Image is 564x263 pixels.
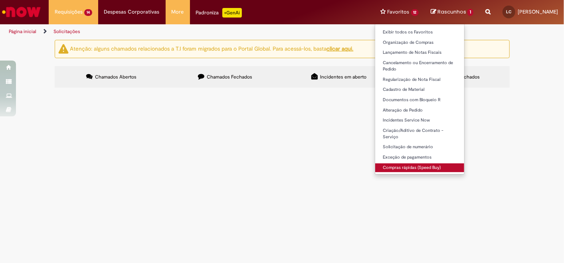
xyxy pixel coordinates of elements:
a: Documentos com Bloqueio R [375,96,465,104]
span: 14 [84,9,92,16]
a: Exibir todos os Favoritos [375,28,465,37]
span: Incidentes em aberto [320,74,366,80]
div: Padroniza [196,8,242,18]
a: Organização de Compras [375,38,465,47]
p: +GenAi [222,8,242,18]
span: Favoritos [388,8,410,16]
a: Cadastro de Material [375,85,465,94]
span: 12 [411,9,419,16]
a: Rascunhos [431,8,473,16]
ul: Trilhas de página [6,24,370,39]
a: Compras rápidas (Speed Buy) [375,163,465,172]
span: Chamados Abertos [95,74,137,80]
span: Chamados Fechados [207,74,252,80]
span: More [172,8,184,16]
a: Cancelamento ou Encerramento de Pedido [375,59,465,73]
a: clicar aqui. [327,45,354,52]
a: Página inicial [9,28,36,35]
ng-bind-html: Atenção: alguns chamados relacionados a T.I foram migrados para o Portal Global. Para acessá-los,... [70,45,354,52]
span: LC [507,9,512,14]
a: Incidentes Service Now [375,116,465,125]
span: Despesas Corporativas [104,8,160,16]
a: Solicitação de numerário [375,143,465,151]
span: Requisições [55,8,83,16]
ul: Favoritos [375,24,465,175]
a: Criação/Aditivo de Contrato - Serviço [375,126,465,141]
a: Lançamento de Notas Fiscais [375,48,465,57]
a: Regularização de Nota Fiscal [375,75,465,84]
span: 1 [467,9,473,16]
img: ServiceNow [1,4,42,20]
a: Solicitações [53,28,80,35]
span: Rascunhos [437,8,466,16]
a: Exceção de pagamentos [375,153,465,162]
span: [PERSON_NAME] [518,8,558,15]
a: Alteração de Pedido [375,106,465,115]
